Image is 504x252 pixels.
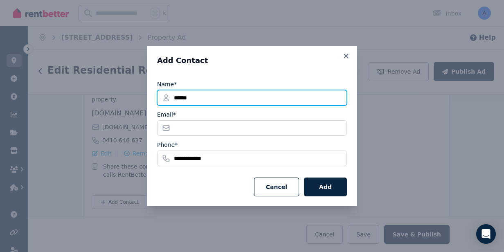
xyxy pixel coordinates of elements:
[157,110,176,119] label: Email*
[157,80,177,88] label: Name*
[254,178,299,196] button: Cancel
[476,224,496,244] div: Open Intercom Messenger
[157,141,178,149] label: Phone*
[304,178,347,196] button: Add
[157,56,347,65] h3: Add Contact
